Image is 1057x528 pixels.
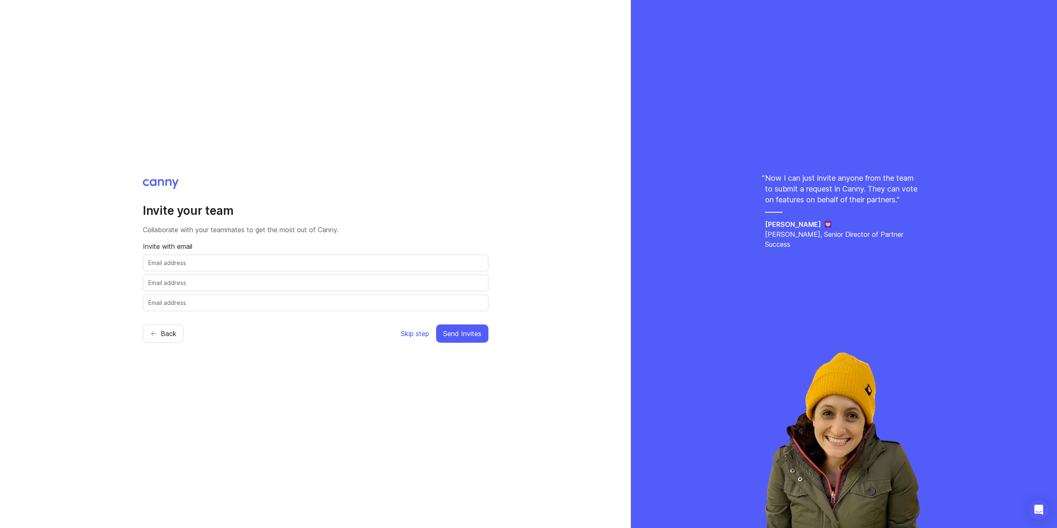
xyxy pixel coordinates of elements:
[824,221,831,228] img: Jane logo
[148,258,483,268] input: Email address
[143,324,184,343] button: Back
[436,324,488,343] button: Send Invites
[765,219,821,229] h5: [PERSON_NAME]
[143,179,179,189] img: Canny logo
[148,298,483,307] input: Email address
[143,203,488,218] h2: Invite your team
[765,173,923,205] p: Now I can just invite anyone from the team to submit a request in Canny. They can vote on feature...
[401,329,429,339] span: Skip step
[1029,500,1049,520] div: Open Intercom Messenger
[400,324,429,343] button: Skip step
[759,345,929,528] img: rachel-ec36006e32d921eccbc7237da87631ad.webp
[161,329,177,339] span: Back
[148,278,483,287] input: Email address
[765,229,923,249] p: [PERSON_NAME], Senior Director of Partner Success
[143,225,488,235] p: Collaborate with your teammates to get the most out of Canny.
[143,241,488,251] p: Invite with email
[443,329,481,339] span: Send Invites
